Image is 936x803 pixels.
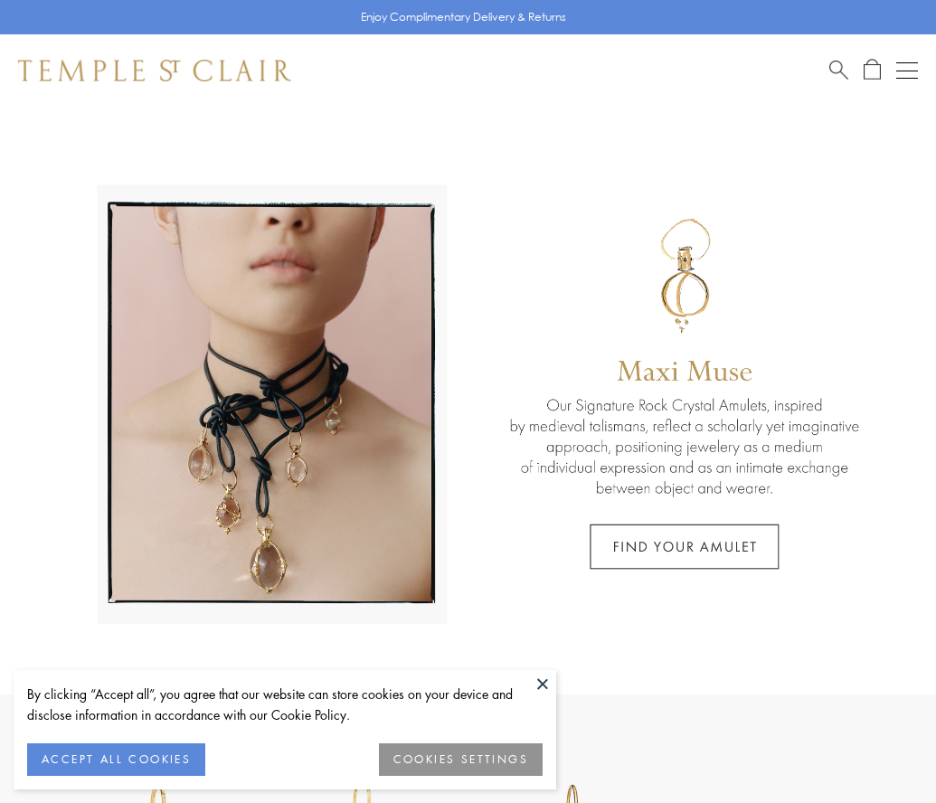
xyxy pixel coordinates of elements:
button: ACCEPT ALL COOKIES [27,743,205,776]
div: By clicking “Accept all”, you agree that our website can store cookies on your device and disclos... [27,684,543,725]
button: COOKIES SETTINGS [379,743,543,776]
p: Enjoy Complimentary Delivery & Returns [361,8,566,26]
a: Open Shopping Bag [864,59,881,81]
button: Open navigation [896,60,918,81]
a: Search [829,59,848,81]
img: Temple St. Clair [18,60,291,81]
